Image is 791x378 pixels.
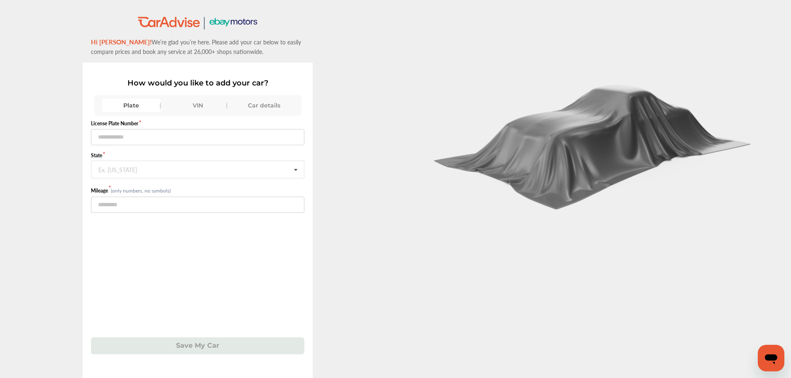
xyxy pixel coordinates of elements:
[102,99,160,112] div: Plate
[91,38,301,56] span: We’re glad you’re here. Please add your car below to easily compare prices and book any service a...
[91,120,304,127] label: License Plate Number
[169,99,227,112] div: VIN
[98,166,137,171] div: Ex. [US_STATE]
[111,187,171,194] small: (only numbers, no symbols)
[427,76,759,210] img: carCoverBlack.2823a3dccd746e18b3f8.png
[91,78,304,88] p: How would you like to add your car?
[91,37,152,46] span: Hi [PERSON_NAME]!
[235,99,293,112] div: Car details
[758,345,784,371] iframe: Button to launch messaging window
[91,152,304,159] label: State
[91,187,111,194] label: Mileage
